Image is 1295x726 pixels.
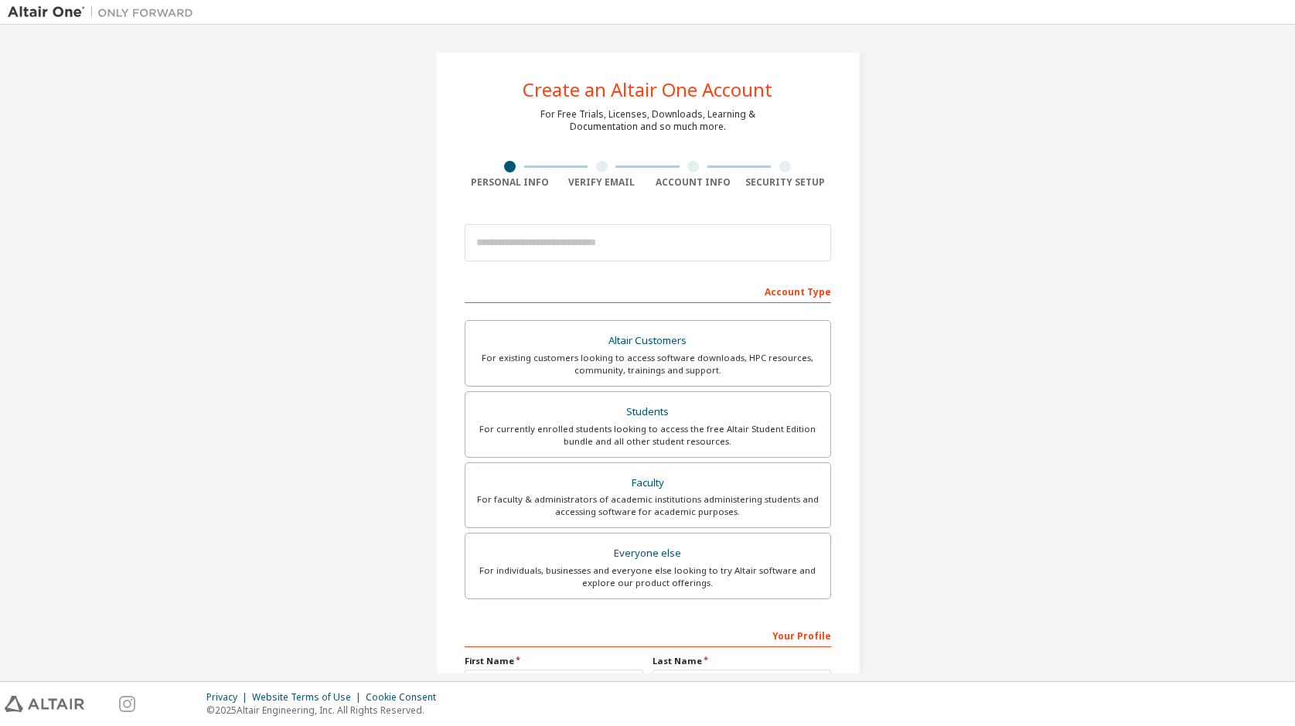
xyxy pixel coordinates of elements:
[475,352,821,377] div: For existing customers looking to access software downloads, HPC resources, community, trainings ...
[252,691,366,704] div: Website Terms of Use
[465,655,643,667] label: First Name
[648,176,740,189] div: Account Info
[366,691,445,704] div: Cookie Consent
[739,176,831,189] div: Security Setup
[475,423,821,448] div: For currently enrolled students looking to access the free Altair Student Edition bundle and all ...
[465,278,831,303] div: Account Type
[465,622,831,647] div: Your Profile
[475,401,821,423] div: Students
[556,176,648,189] div: Verify Email
[5,696,84,712] img: altair_logo.svg
[465,176,557,189] div: Personal Info
[475,472,821,494] div: Faculty
[119,696,135,712] img: instagram.svg
[206,691,252,704] div: Privacy
[653,655,831,667] label: Last Name
[475,493,821,518] div: For faculty & administrators of academic institutions administering students and accessing softwa...
[475,543,821,564] div: Everyone else
[475,330,821,352] div: Altair Customers
[523,80,772,99] div: Create an Altair One Account
[8,5,201,20] img: Altair One
[475,564,821,589] div: For individuals, businesses and everyone else looking to try Altair software and explore our prod...
[206,704,445,717] p: © 2025 Altair Engineering, Inc. All Rights Reserved.
[540,108,755,133] div: For Free Trials, Licenses, Downloads, Learning & Documentation and so much more.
